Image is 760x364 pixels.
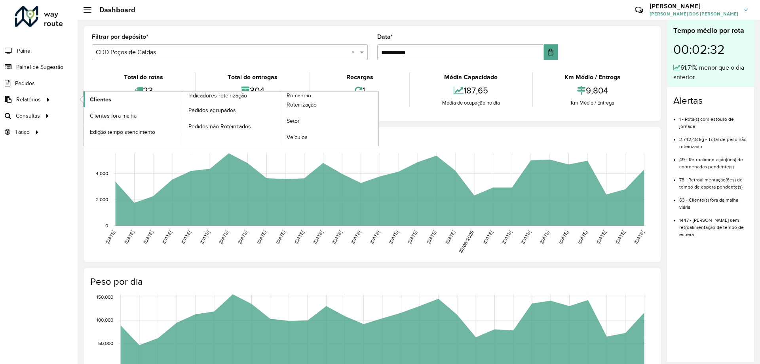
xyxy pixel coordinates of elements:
[388,230,399,245] text: [DATE]
[84,91,280,146] a: Indicadores roteirização
[90,95,111,104] span: Clientes
[188,91,247,100] span: Indicadores roteirização
[407,230,418,245] text: [DATE]
[180,230,192,245] text: [DATE]
[90,128,155,136] span: Edição tempo atendimento
[280,97,378,113] a: Roteirização
[182,102,280,118] a: Pedidos agrupados
[287,133,308,141] span: Veículos
[293,230,305,245] text: [DATE]
[188,122,251,131] span: Pedidos não Roteirizados
[97,294,113,299] text: 150,000
[84,124,182,140] a: Edição tempo atendimento
[94,72,193,82] div: Total de rotas
[256,230,267,245] text: [DATE]
[97,318,113,323] text: 100,000
[274,230,286,245] text: [DATE]
[198,72,307,82] div: Total de entregas
[98,341,113,346] text: 50,000
[182,91,379,146] a: Romaneio
[679,110,748,130] li: 1 - Rota(s) com estouro de jornada
[412,82,530,99] div: 187,65
[182,118,280,134] a: Pedidos não Roteirizados
[377,32,393,42] label: Data
[650,2,738,10] h3: [PERSON_NAME]
[501,230,513,245] text: [DATE]
[96,171,108,176] text: 4,000
[412,99,530,107] div: Média de ocupação no dia
[161,230,173,245] text: [DATE]
[312,72,407,82] div: Recargas
[218,230,229,245] text: [DATE]
[679,170,748,191] li: 78 - Retroalimentação(ões) de tempo de espera pendente(s)
[458,230,475,254] text: 23/08/2025
[369,230,380,245] text: [DATE]
[17,47,32,55] span: Painel
[445,230,456,245] text: [DATE]
[679,130,748,150] li: 2.742,48 kg - Total de peso não roteirizado
[331,230,343,245] text: [DATE]
[15,79,35,88] span: Pedidos
[614,230,626,245] text: [DATE]
[91,6,135,14] h2: Dashboard
[188,106,236,114] span: Pedidos agrupados
[544,44,558,60] button: Choose Date
[312,230,324,245] text: [DATE]
[287,117,300,125] span: Setor
[577,230,588,245] text: [DATE]
[673,95,748,107] h4: Alertas
[287,91,311,100] span: Romaneio
[535,99,651,107] div: Km Médio / Entrega
[595,230,607,245] text: [DATE]
[287,101,317,109] span: Roteirização
[199,230,211,245] text: [DATE]
[633,230,645,245] text: [DATE]
[673,36,748,63] div: 00:02:32
[412,72,530,82] div: Média Capacidade
[482,230,494,245] text: [DATE]
[679,150,748,170] li: 49 - Retroalimentação(ões) de coordenadas pendente(s)
[84,91,182,107] a: Clientes
[84,108,182,124] a: Clientes fora malha
[650,10,738,17] span: [PERSON_NAME] DOS [PERSON_NAME]
[679,211,748,238] li: 1447 - [PERSON_NAME] sem retroalimentação de tempo de espera
[280,130,378,145] a: Veículos
[15,128,30,136] span: Tático
[673,25,748,36] div: Tempo médio por rota
[679,191,748,211] li: 63 - Cliente(s) fora da malha viária
[673,63,748,82] div: 61,71% menor que o dia anterior
[558,230,569,245] text: [DATE]
[237,230,248,245] text: [DATE]
[535,82,651,99] div: 9,804
[535,72,651,82] div: Km Médio / Entrega
[520,230,532,245] text: [DATE]
[631,2,648,19] a: Contato Rápido
[90,276,653,288] h4: Peso por dia
[90,112,137,120] span: Clientes fora malha
[16,63,63,71] span: Painel de Sugestão
[92,32,148,42] label: Filtrar por depósito
[96,197,108,202] text: 2,000
[142,230,154,245] text: [DATE]
[94,82,193,99] div: 23
[198,82,307,99] div: 304
[539,230,550,245] text: [DATE]
[350,230,361,245] text: [DATE]
[104,230,116,245] text: [DATE]
[312,82,407,99] div: 1
[16,95,41,104] span: Relatórios
[426,230,437,245] text: [DATE]
[351,48,358,57] span: Clear all
[105,223,108,228] text: 0
[16,112,40,120] span: Consultas
[123,230,135,245] text: [DATE]
[280,113,378,129] a: Setor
